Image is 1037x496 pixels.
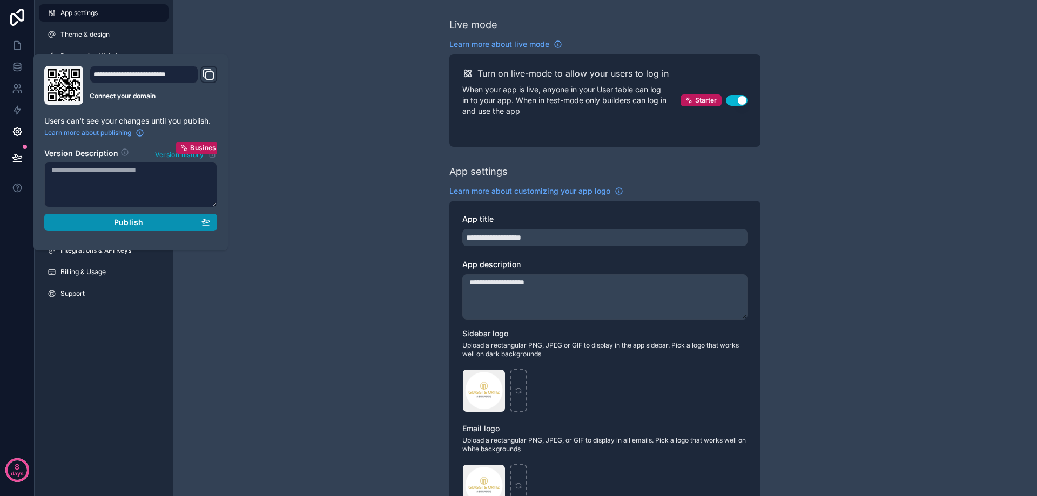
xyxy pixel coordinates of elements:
span: App title [462,214,494,223]
span: Sidebar logo [462,329,508,338]
span: Learn more about live mode [449,39,549,50]
a: Integrations & API Keys [39,242,169,259]
p: days [11,466,24,481]
a: Theme & design [39,26,169,43]
span: Publish [114,218,143,227]
span: App description [462,260,521,269]
span: Version history [155,148,204,159]
div: Domain and Custom Link [90,66,217,105]
a: Connect your domain [90,92,217,100]
button: Version historyBusiness [154,148,217,160]
span: Integrations & API Keys [60,246,131,255]
a: Progressive Web App [39,47,169,65]
div: Live mode [449,17,497,32]
p: When your app is live, anyone in your User table can log in to your app. When in test-mode only b... [462,84,681,117]
span: Upload a rectangular PNG, JPEG, or GIF to display in all emails. Pick a logo that works well on w... [462,436,748,453]
p: 8 [15,461,19,472]
span: Progressive Web App [60,52,126,60]
a: Billing & Usage [39,263,169,281]
span: Email logo [462,424,500,433]
p: Users can't see your changes until you publish. [44,115,217,126]
span: Theme & design [60,30,110,39]
a: App settings [39,4,169,22]
span: Support [60,289,85,298]
span: Business [190,144,220,152]
a: Learn more about customizing your app logo [449,186,623,196]
span: Learn more about publishing [44,128,131,137]
div: App settings [449,164,508,179]
a: Support [39,285,169,302]
a: Learn more about live mode [449,39,562,50]
h2: Turn on live-mode to allow your users to log in [477,67,669,80]
span: Billing & Usage [60,268,106,276]
span: Starter [695,96,717,105]
button: Publish [44,214,217,231]
span: Upload a rectangular PNG, JPEG or GIF to display in the app sidebar. Pick a logo that works well ... [462,341,748,358]
span: App settings [60,9,98,17]
span: Learn more about customizing your app logo [449,186,610,196]
h2: Version Description [44,148,118,160]
a: Learn more about publishing [44,128,144,137]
